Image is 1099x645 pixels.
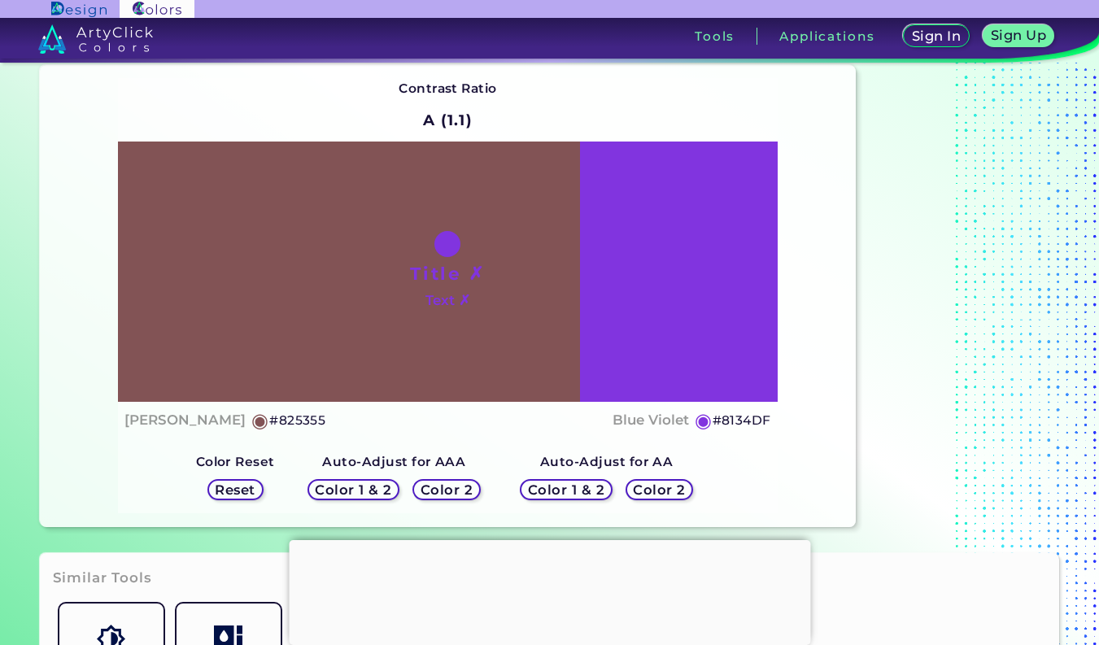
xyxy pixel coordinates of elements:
iframe: Advertisement [289,540,810,641]
h3: Similar Tools [53,569,152,588]
h5: #8134DF [713,410,771,431]
h4: [PERSON_NAME] [124,408,246,432]
h5: ◉ [251,411,269,430]
h5: ◉ [695,411,713,430]
strong: Contrast Ratio [399,81,497,96]
h5: Sign Up [993,29,1044,41]
strong: Auto-Adjust for AAA [322,454,465,469]
h4: Blue Violet [613,408,689,432]
h4: Text ✗ [425,289,470,312]
a: Sign In [906,26,966,46]
h5: #825355 [269,410,325,431]
h3: Applications [779,30,874,42]
h5: Sign In [914,30,958,42]
h3: Tools [695,30,735,42]
img: logo_artyclick_colors_white.svg [38,24,153,54]
h5: Reset [217,484,254,496]
h5: Color 2 [423,484,470,496]
h5: Color 1 & 2 [531,484,600,496]
img: ArtyClick Design logo [51,2,106,17]
strong: Color Reset [196,454,275,469]
h2: A (1.1) [416,102,480,138]
strong: Auto-Adjust for AA [540,454,673,469]
h5: Color 2 [635,484,683,496]
h1: Title ✗ [410,261,485,285]
a: Sign Up [986,26,1050,46]
h5: Color 1 & 2 [319,484,388,496]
